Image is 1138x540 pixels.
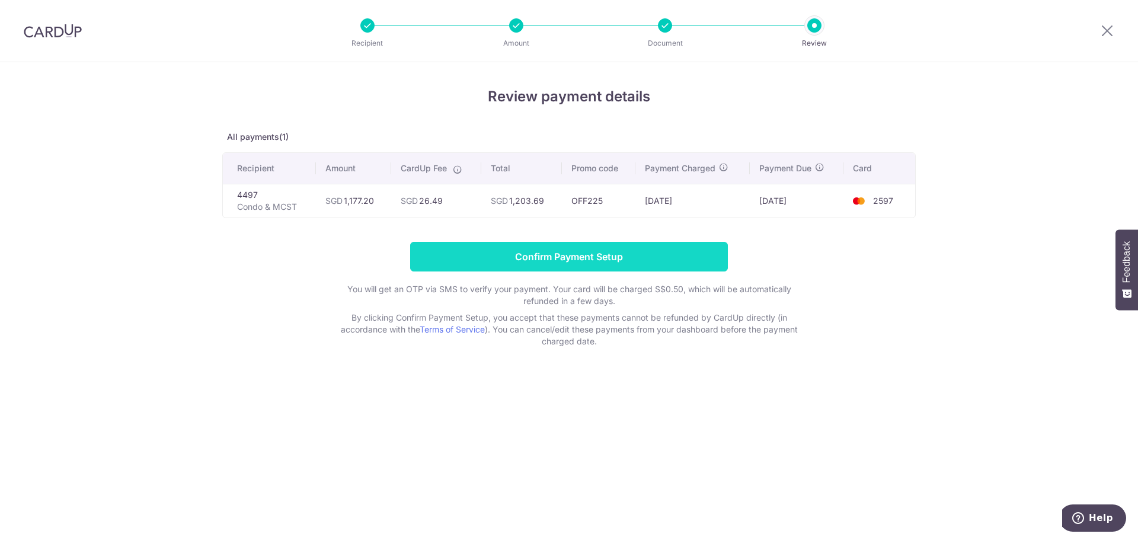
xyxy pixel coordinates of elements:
[332,312,806,347] p: By clicking Confirm Payment Setup, you accept that these payments cannot be refunded by CardUp di...
[472,37,560,49] p: Amount
[316,184,391,218] td: 1,177.20
[645,162,715,174] span: Payment Charged
[750,184,843,218] td: [DATE]
[1062,504,1126,534] iframe: Opens a widget where you can find more information
[491,196,508,206] span: SGD
[222,131,916,143] p: All payments(1)
[222,86,916,107] h4: Review payment details
[401,162,447,174] span: CardUp Fee
[410,242,728,271] input: Confirm Payment Setup
[24,24,82,38] img: CardUp
[223,153,316,184] th: Recipient
[420,324,485,334] a: Terms of Service
[237,201,306,213] p: Condo & MCST
[401,196,418,206] span: SGD
[1121,241,1132,283] span: Feedback
[843,153,915,184] th: Card
[325,196,343,206] span: SGD
[223,184,316,218] td: 4497
[1115,229,1138,310] button: Feedback - Show survey
[324,37,411,49] p: Recipient
[847,194,871,208] img: <span class="translation_missing" title="translation missing: en.account_steps.new_confirm_form.b...
[481,153,562,184] th: Total
[759,162,811,174] span: Payment Due
[562,184,635,218] td: OFF225
[621,37,709,49] p: Document
[771,37,858,49] p: Review
[873,196,893,206] span: 2597
[332,283,806,307] p: You will get an OTP via SMS to verify your payment. Your card will be charged S$0.50, which will ...
[391,184,481,218] td: 26.49
[562,153,635,184] th: Promo code
[481,184,562,218] td: 1,203.69
[635,184,750,218] td: [DATE]
[316,153,391,184] th: Amount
